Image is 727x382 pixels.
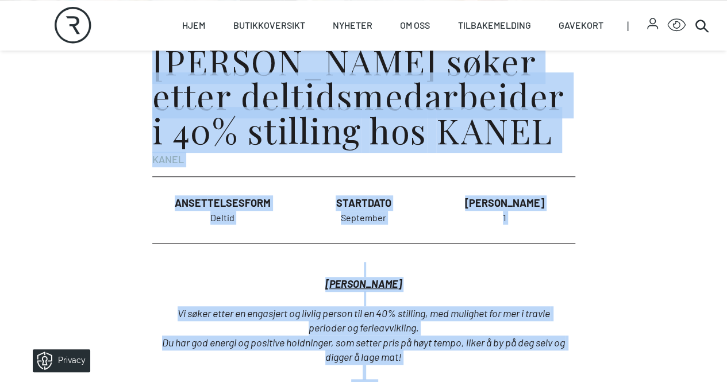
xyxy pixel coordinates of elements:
[370,107,427,153] span: hos
[302,195,425,211] dt: Startdato
[162,336,567,364] em: Du har god energi og positive holdninger, som setter pris på høyt tempo, liker å by på deg selv o...
[302,211,425,225] dd: September
[667,16,686,34] button: Open Accessibility Menu
[161,211,284,225] dd: Deltid
[152,153,184,165] a: KANEL
[178,307,552,334] em: Vi søker etter en engasjert og livlig person til en 40% stilling, med mulighet for mer i travle p...
[161,195,284,211] dt: Ansettelsesform
[325,277,402,290] u: [PERSON_NAME]
[443,211,566,225] dd: 1
[11,345,105,376] iframe: Manage Preferences
[152,44,575,147] h1: [PERSON_NAME] søker etter deltidsmedarbeider i 40% stilling KANEL
[443,195,566,211] dt: [PERSON_NAME]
